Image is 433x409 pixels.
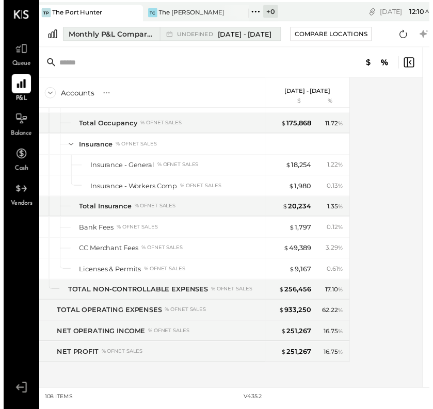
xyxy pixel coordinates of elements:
div: % of NET SALES [143,270,185,277]
div: % of NET SALES [139,121,181,128]
div: v 4.35.2 [244,400,263,408]
div: 11.72 [327,121,346,130]
span: % [340,205,346,214]
a: Balance [1,111,36,141]
div: 16.75 [326,353,346,363]
div: 251,267 [282,332,313,341]
div: 20,234 [284,205,313,215]
div: % of NET SALES [164,312,206,319]
div: NET OPERATING INCOME [54,332,144,341]
div: TOTAL OPERATING EXPENSES [54,310,161,320]
span: % [340,353,346,362]
div: 1.22 [329,163,346,172]
span: P&L [12,96,24,105]
div: NET PROFIT [54,353,97,363]
div: 49,389 [285,248,313,257]
div: Insurance - Workers Comp [88,184,177,194]
div: Compare Locations [296,30,370,39]
span: undefined [177,32,216,38]
div: Insurance - General [88,163,153,173]
div: 933,250 [280,310,313,320]
span: Cash [11,167,25,176]
button: Compare Locations [292,27,375,42]
div: TP [39,8,48,18]
span: % [340,290,346,298]
div: copy link [370,6,380,17]
span: % [340,248,346,256]
span: $ [280,311,286,319]
span: $ [282,121,288,129]
a: P&L [1,75,36,105]
div: % of NET SALES [100,354,141,361]
div: + 0 [264,5,279,18]
div: The [PERSON_NAME] [158,8,225,17]
div: 108 items [42,400,70,408]
div: % of NET SALES [115,227,157,235]
span: Queue [9,60,28,70]
span: $ [291,227,296,235]
div: 0.61 [329,269,346,278]
div: 175,868 [282,120,313,130]
div: 1.35 [329,205,346,215]
div: % of NET SALES [114,143,156,150]
span: % [340,226,346,235]
a: Vendors [1,182,36,212]
div: % of NET SALES [147,333,189,340]
span: $ [285,248,291,256]
div: 18,254 [287,163,313,173]
span: % [340,269,346,277]
p: [DATE] - [DATE] [286,89,332,96]
div: 62.22 [324,311,346,320]
div: 251,267 [282,353,313,363]
a: Cash [1,146,36,176]
div: % [315,99,349,107]
span: $ [287,163,293,172]
span: $ [284,205,290,214]
div: 1,797 [291,226,313,236]
div: % of NET SALES [180,185,221,192]
div: 0.12 [329,226,346,236]
span: $ [291,269,296,277]
div: % of NET SALES [140,249,182,256]
div: 0.13 [329,184,346,193]
div: 3.29 [328,248,346,257]
div: Licenses & Permits [77,269,140,279]
div: 256,456 [280,289,313,299]
span: % [340,163,346,171]
a: Queue [1,40,36,70]
div: The Port Hunter [50,8,100,17]
div: $ [271,99,313,107]
div: Total Insurance [77,205,130,215]
span: % [340,184,346,192]
button: Monthly P&L Comparison undefined[DATE] - [DATE] [60,27,282,42]
span: $ [280,290,286,298]
span: $ [290,185,296,193]
span: $ [282,332,288,340]
span: $ [282,353,288,362]
div: Insurance [77,142,111,152]
span: [DATE] - [DATE] [218,30,272,40]
div: % of NET SALES [156,164,198,171]
div: TC [147,8,156,18]
div: 17.10 [327,290,346,299]
div: Accounts [58,89,92,100]
span: % [340,311,346,319]
div: CC Merchant Fees [77,248,137,257]
span: % [340,121,346,129]
div: TOTAL NON-CONTROLLABLE EXPENSES [66,289,208,299]
div: Bank Fees [77,226,112,236]
span: % [340,332,346,340]
span: Vendors [7,203,29,212]
div: % of NET SALES [211,290,253,298]
div: Total Occupancy [77,120,136,130]
div: 9,167 [291,269,313,279]
div: % of NET SALES [133,206,175,213]
div: 1,980 [290,184,313,194]
div: 16.75 [326,332,346,341]
span: Balance [7,132,29,141]
div: Monthly P&L Comparison [66,29,153,40]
